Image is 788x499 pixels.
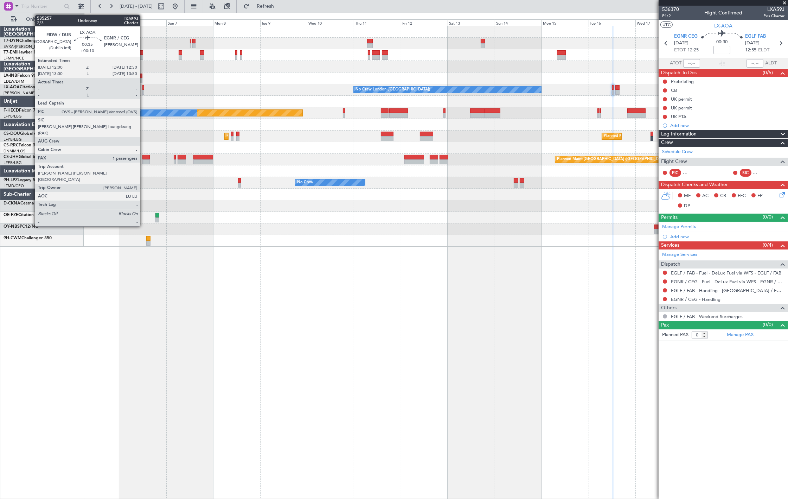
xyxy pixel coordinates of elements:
[738,192,746,200] span: FFC
[684,192,691,200] span: MF
[745,40,760,47] span: [DATE]
[763,69,773,76] span: (0/5)
[671,270,781,276] a: EGLF / FAB - Fuel - DeLux Fuel via WFS - EGLF / FAB
[85,14,97,20] div: [DATE]
[4,236,21,240] span: 9H-CWM
[4,213,18,217] span: OE-FZE
[4,90,45,96] a: [PERSON_NAME]/QSA
[4,178,40,182] a: 9H-LPZLegacy 500
[4,108,38,113] a: F-HECDFalcon 7X
[401,19,448,26] div: Fri 12
[661,69,697,77] span: Dispatch To-Dos
[4,143,19,147] span: CS-RRC
[661,260,680,269] span: Dispatch
[604,131,715,141] div: Planned Maint [GEOGRAPHIC_DATA] ([GEOGRAPHIC_DATA])
[753,170,769,176] div: - -
[670,169,681,177] div: PIC
[4,74,17,78] span: LX-INB
[4,39,50,43] a: T7-DYNChallenger 604
[4,236,52,240] a: 9H-CWMChallenger 850
[671,314,743,320] a: EGLF / FAB - Weekend Surcharges
[674,47,686,54] span: ETOT
[4,50,46,55] a: T7-EMIHawker 900XP
[758,47,769,54] span: ELDT
[4,85,20,89] span: LX-AOA
[670,60,681,67] span: ATOT
[4,225,20,229] span: OY-NBS
[740,169,751,177] div: SIC
[4,183,24,189] a: LFMD/CEQ
[661,321,669,329] span: Pax
[297,177,313,188] div: No Crew
[21,1,62,12] input: Trip Number
[671,288,784,293] a: EGLF / FAB - Handling - [GEOGRAPHIC_DATA] / EGLF / FAB
[4,201,20,206] span: D-CKNA
[4,79,24,84] a: EDLW/DTM
[4,225,38,229] a: OY-NBSPC12/NG
[671,279,784,285] a: EGNR / CEG - Fuel - DeLux Fuel via WFS - EGNR / CEG
[702,192,709,200] span: AC
[674,40,688,47] span: [DATE]
[4,74,59,78] a: LX-INBFalcon 900EX EASy II
[4,143,45,147] a: CS-RRCFalcon 900LX
[674,33,698,40] span: EGNR CEG
[354,19,401,26] div: Thu 11
[763,321,773,328] span: (0/0)
[716,39,728,46] span: 00:30
[671,96,692,102] div: UK permit
[448,19,494,26] div: Sat 13
[661,139,673,147] span: Crew
[671,78,694,84] div: Prebriefing
[671,87,677,93] div: CB
[4,201,59,206] a: D-CKNACessna Citation CJ4
[251,4,280,9] span: Refresh
[683,59,700,68] input: --:--
[4,155,19,159] span: CS-JHH
[671,296,720,302] a: EGNR / CEG - Handling
[757,192,763,200] span: FP
[661,130,697,138] span: Leg Information
[765,60,777,67] span: ALDT
[671,114,686,120] div: UK ETA
[4,108,19,113] span: F-HECD
[661,241,679,249] span: Services
[661,181,728,189] span: Dispatch Checks and Weather
[4,44,47,49] a: EVRA/[PERSON_NAME]
[662,331,688,339] label: Planned PAX
[683,170,699,176] div: - -
[720,192,726,200] span: CR
[542,19,588,26] div: Mon 15
[307,19,354,26] div: Wed 10
[763,241,773,249] span: (0/4)
[4,132,44,136] a: CS-DOUGlobal 6500
[662,6,679,13] span: 536370
[671,105,692,111] div: UK permit
[119,19,166,26] div: Sat 6
[763,6,784,13] span: LXA59J
[662,13,679,19] span: P1/2
[704,10,742,17] div: Flight Confirmed
[72,19,119,26] div: Fri 5
[662,223,696,230] a: Manage Permits
[120,3,153,10] span: [DATE] - [DATE]
[4,178,18,182] span: 9H-LPZ
[660,21,673,28] button: UTC
[763,13,784,19] span: Pos Charter
[684,203,690,210] span: DP
[4,114,22,119] a: LFPB/LBG
[355,84,430,95] div: No Crew London ([GEOGRAPHIC_DATA])
[714,22,732,30] span: LX-AOA
[727,331,754,339] a: Manage PAX
[4,137,22,142] a: LFPB/LBG
[4,39,19,43] span: T7-DYN
[18,17,74,22] span: Only With Activity
[4,85,54,89] a: LX-AOACitation Mustang
[4,50,17,55] span: T7-EMI
[8,14,76,25] button: Only With Activity
[662,251,697,258] a: Manage Services
[260,19,307,26] div: Tue 9
[4,56,24,61] a: LFMN/NCE
[661,158,687,166] span: Flight Crew
[763,213,773,221] span: (0/0)
[495,19,542,26] div: Sun 14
